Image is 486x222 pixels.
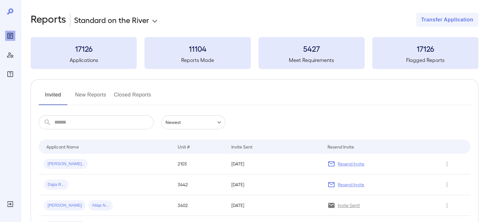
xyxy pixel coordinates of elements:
div: Unit # [178,143,190,150]
p: Resend Invite [338,181,364,188]
h3: 17126 [372,43,478,54]
td: 3402 [173,195,226,216]
button: Row Actions [442,159,452,169]
p: Standard on the River [74,15,149,25]
h5: Applications [31,56,137,64]
td: [DATE] [226,174,323,195]
h5: Reports Made [144,56,251,64]
h3: 5427 [258,43,365,54]
td: 3442 [173,174,226,195]
button: Invited [39,90,67,105]
td: 2103 [173,154,226,174]
div: Log Out [5,199,15,209]
span: Dajia R... [44,182,68,188]
p: Invite Sent! [338,202,360,209]
div: Applicant Name [46,143,79,150]
span: [PERSON_NAME] [44,203,86,209]
h5: Meet Requirements [258,56,365,64]
h3: 11104 [144,43,251,54]
p: Resend Invite [338,161,364,167]
div: Reports [5,31,15,41]
button: Row Actions [442,180,452,190]
button: Closed Reports [114,90,151,105]
h2: Reports [31,13,66,27]
div: FAQ [5,69,15,79]
div: Manage Users [5,50,15,60]
h5: Flagged Reports [372,56,478,64]
span: [PERSON_NAME].. [44,161,88,167]
button: Transfer Application [416,13,478,27]
summary: 17126Applications11104Reports Made5427Meet Requirements17126Flagged Reports [31,37,478,69]
div: Newest [161,115,225,129]
h3: 17126 [31,43,137,54]
div: Resend Invite [328,143,354,150]
span: Atiqa N... [88,203,113,209]
td: [DATE] [226,154,323,174]
button: New Reports [75,90,106,105]
td: [DATE] [226,195,323,216]
button: Row Actions [442,200,452,211]
div: Invite Sent [231,143,252,150]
